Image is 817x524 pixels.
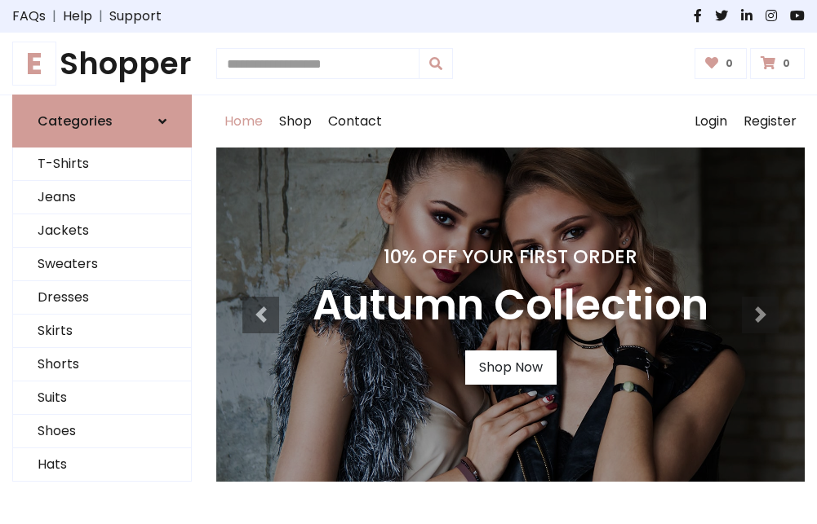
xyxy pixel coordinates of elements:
[695,48,748,79] a: 0
[38,113,113,129] h6: Categories
[13,381,191,415] a: Suits
[735,95,805,148] a: Register
[13,348,191,381] a: Shorts
[216,95,271,148] a: Home
[12,42,56,86] span: E
[313,245,708,268] h4: 10% Off Your First Order
[320,95,390,148] a: Contact
[13,214,191,248] a: Jackets
[313,281,708,331] h3: Autumn Collection
[13,181,191,214] a: Jeans
[13,281,191,315] a: Dresses
[13,448,191,482] a: Hats
[271,95,320,148] a: Shop
[779,56,794,71] span: 0
[12,46,192,81] h1: Shopper
[686,95,735,148] a: Login
[92,7,109,26] span: |
[465,350,557,385] a: Shop Now
[12,95,192,148] a: Categories
[46,7,63,26] span: |
[12,7,46,26] a: FAQs
[13,248,191,281] a: Sweaters
[13,415,191,448] a: Shoes
[63,7,92,26] a: Help
[722,56,737,71] span: 0
[13,148,191,181] a: T-Shirts
[750,48,805,79] a: 0
[13,315,191,348] a: Skirts
[109,7,162,26] a: Support
[12,46,192,81] a: EShopper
